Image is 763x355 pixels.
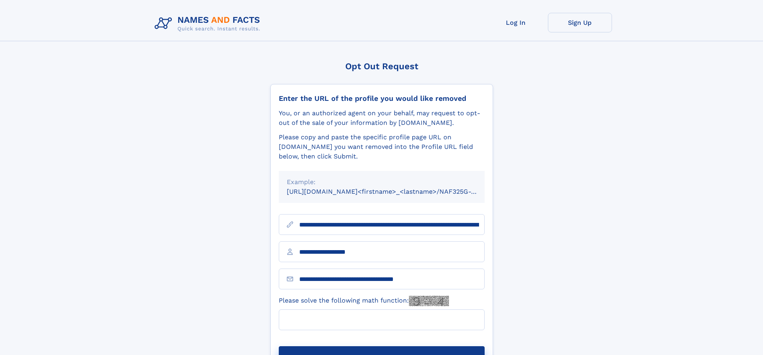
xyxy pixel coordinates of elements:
[270,61,493,71] div: Opt Out Request
[548,13,612,32] a: Sign Up
[287,177,477,187] div: Example:
[484,13,548,32] a: Log In
[279,108,485,128] div: You, or an authorized agent on your behalf, may request to opt-out of the sale of your informatio...
[287,188,500,195] small: [URL][DOMAIN_NAME]<firstname>_<lastname>/NAF325G-xxxxxxxx
[279,296,449,306] label: Please solve the following math function:
[279,132,485,161] div: Please copy and paste the specific profile page URL on [DOMAIN_NAME] you want removed into the Pr...
[279,94,485,103] div: Enter the URL of the profile you would like removed
[151,13,267,34] img: Logo Names and Facts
